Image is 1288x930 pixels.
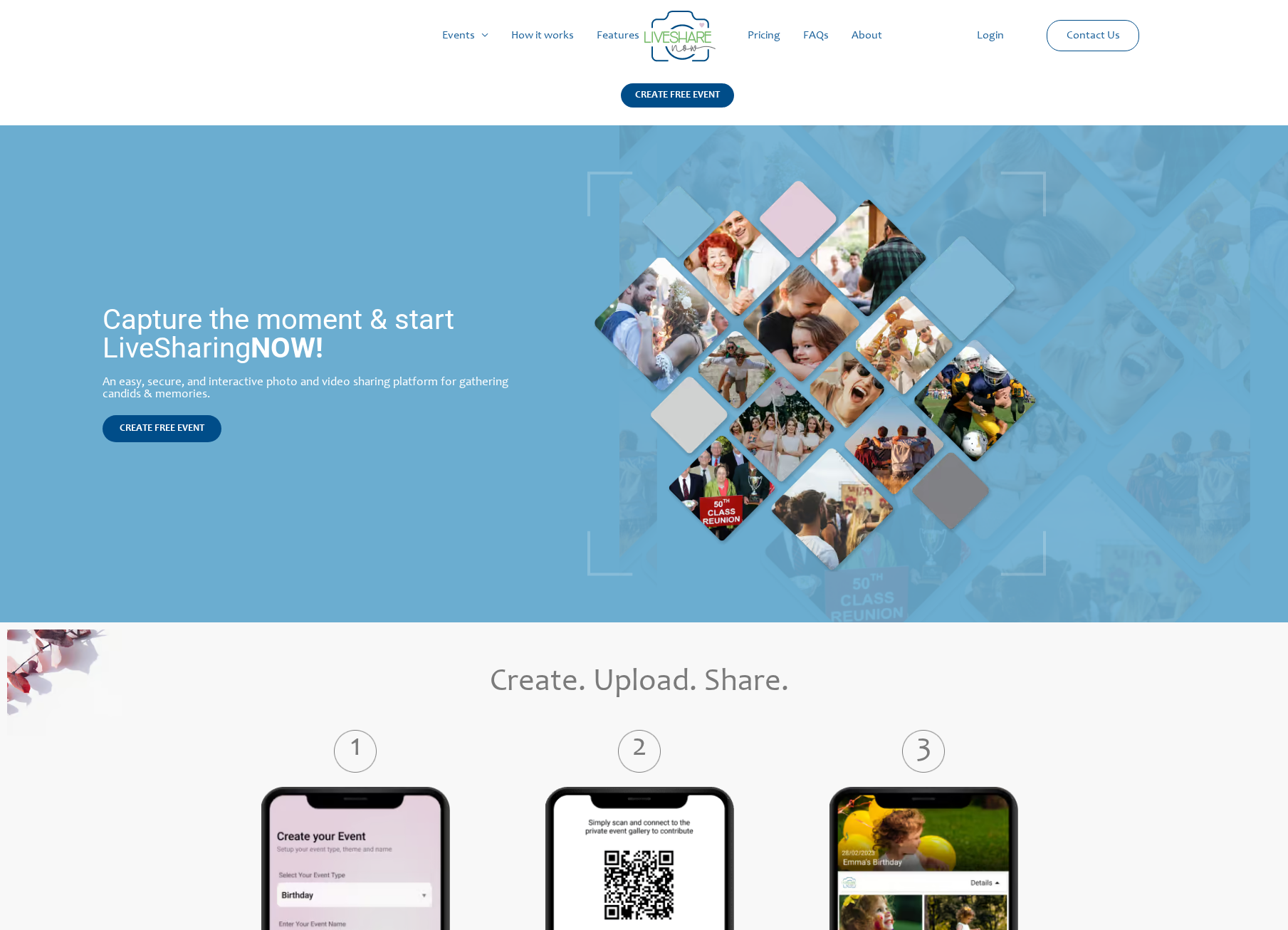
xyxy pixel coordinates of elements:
[621,83,734,108] div: CREATE FREE EVENT
[965,13,1015,58] a: Login
[103,377,513,401] div: An easy, secure, and interactive photo and video sharing platform for gathering candids & memories.
[7,629,122,736] img: home_create_updload_share_bg | Live Photo Slideshow for Events | Create Free Events Album for Any...
[120,424,204,434] span: CREATE FREE EVENT
[840,13,894,58] a: About
[1055,21,1131,51] a: Contact Us
[490,667,789,699] span: Create. Upload. Share.
[587,172,1046,576] img: home_banner_pic | Live Photo Slideshow for Events | Create Free Events Album for Any Occasion
[237,741,473,762] label: 1
[25,13,1263,58] nav: Site Navigation
[251,331,323,365] strong: NOW!
[621,83,734,125] a: CREATE FREE EVENT
[792,13,840,58] a: FAQs
[736,13,792,58] a: Pricing
[585,13,651,58] a: Features
[103,305,513,362] h1: Capture the moment & start LiveSharing
[431,13,500,58] a: Events
[500,13,585,58] a: How it works
[805,741,1042,762] label: 3
[103,415,221,442] a: CREATE FREE EVENT
[521,741,758,762] label: 2
[644,11,716,62] img: Group 14 | Live Photo Slideshow for Events | Create Free Events Album for Any Occasion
